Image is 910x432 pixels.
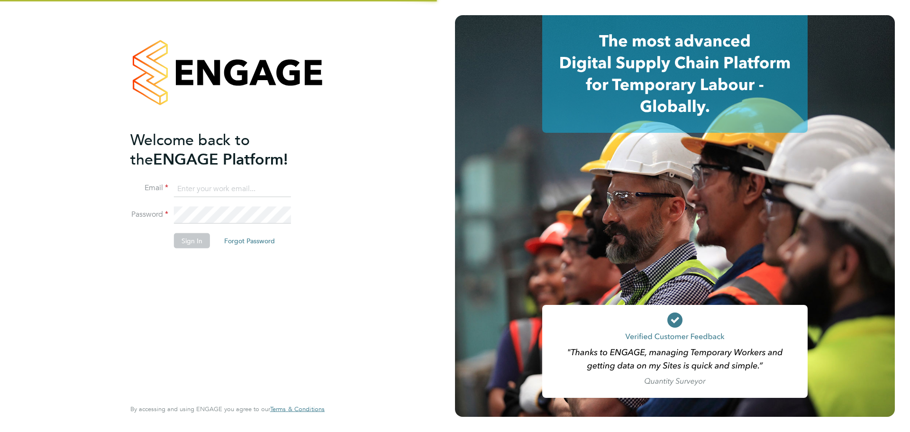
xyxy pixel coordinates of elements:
span: By accessing and using ENGAGE you agree to our [130,405,325,413]
a: Terms & Conditions [270,405,325,413]
label: Password [130,210,168,220]
span: Welcome back to the [130,130,250,168]
button: Sign In [174,233,210,248]
h2: ENGAGE Platform! [130,130,315,169]
input: Enter your work email... [174,180,291,197]
button: Forgot Password [217,233,282,248]
label: Email [130,183,168,193]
